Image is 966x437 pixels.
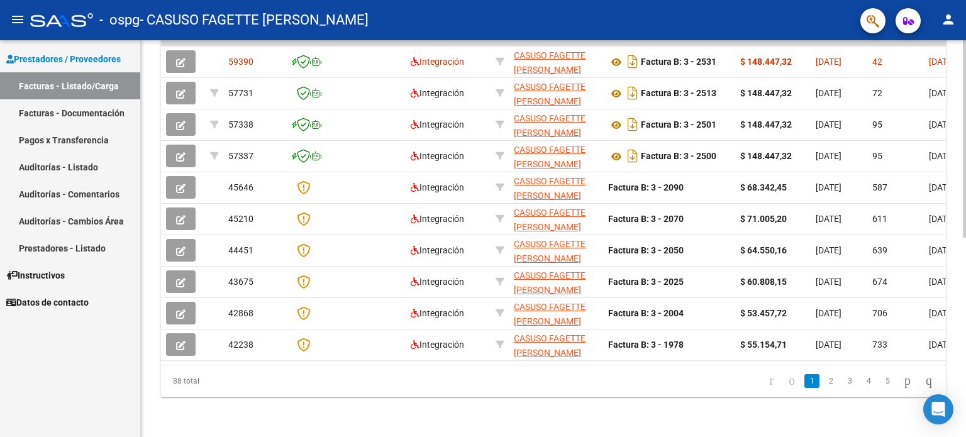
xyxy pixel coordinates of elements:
[872,88,882,98] span: 72
[228,182,253,192] span: 45646
[514,82,586,106] span: CASUSO FAGETTE [PERSON_NAME]
[872,214,887,224] span: 611
[608,214,684,224] strong: Factura B: 3 - 2070
[821,370,840,392] li: page 2
[816,245,841,255] span: [DATE]
[514,80,598,106] div: 27188455307
[411,214,464,224] span: Integración
[763,374,779,388] a: go to first page
[740,308,787,318] strong: $ 53.457,72
[740,214,787,224] strong: $ 71.005,20
[861,374,876,388] a: 4
[740,151,792,161] strong: $ 148.447,32
[929,151,955,161] span: [DATE]
[608,340,684,350] strong: Factura B: 3 - 1978
[816,340,841,350] span: [DATE]
[842,374,857,388] a: 3
[608,308,684,318] strong: Factura B: 3 - 2004
[228,57,253,67] span: 59390
[923,394,953,424] div: Open Intercom Messenger
[608,277,684,287] strong: Factura B: 3 - 2025
[641,89,716,99] strong: Factura B: 3 - 2513
[816,57,841,67] span: [DATE]
[859,370,878,392] li: page 4
[816,119,841,130] span: [DATE]
[99,6,140,34] span: - ospg
[625,83,641,103] i: Descargar documento
[816,88,841,98] span: [DATE]
[929,182,955,192] span: [DATE]
[740,182,787,192] strong: $ 68.342,45
[6,296,89,309] span: Datos de contacto
[411,308,464,318] span: Integración
[872,119,882,130] span: 95
[941,12,956,27] mat-icon: person
[140,6,369,34] span: - CASUSO FAGETTE [PERSON_NAME]
[608,182,684,192] strong: Factura B: 3 - 2090
[411,182,464,192] span: Integración
[514,331,598,358] div: 27188455307
[514,206,598,232] div: 27188455307
[514,237,598,263] div: 27188455307
[161,365,316,397] div: 88 total
[783,374,801,388] a: go to previous page
[872,151,882,161] span: 95
[816,182,841,192] span: [DATE]
[872,277,887,287] span: 674
[514,48,598,75] div: 27188455307
[514,50,586,75] span: CASUSO FAGETTE [PERSON_NAME]
[740,88,792,98] strong: $ 148.447,32
[625,146,641,166] i: Descargar documento
[802,370,821,392] li: page 1
[411,88,464,98] span: Integración
[514,111,598,138] div: 27188455307
[228,88,253,98] span: 57731
[514,239,586,263] span: CASUSO FAGETTE [PERSON_NAME]
[10,12,25,27] mat-icon: menu
[641,152,716,162] strong: Factura B: 3 - 2500
[872,245,887,255] span: 639
[878,370,897,392] li: page 5
[228,277,253,287] span: 43675
[228,119,253,130] span: 57338
[514,268,598,295] div: 27188455307
[514,174,598,201] div: 27188455307
[514,207,586,232] span: CASUSO FAGETTE [PERSON_NAME]
[514,300,598,326] div: 27188455307
[929,245,955,255] span: [DATE]
[6,268,65,282] span: Instructivos
[514,143,598,169] div: 27188455307
[625,52,641,72] i: Descargar documento
[608,245,684,255] strong: Factura B: 3 - 2050
[816,277,841,287] span: [DATE]
[872,57,882,67] span: 42
[816,308,841,318] span: [DATE]
[411,245,464,255] span: Integración
[228,340,253,350] span: 42238
[872,340,887,350] span: 733
[228,214,253,224] span: 45210
[804,374,819,388] a: 1
[411,277,464,287] span: Integración
[740,245,787,255] strong: $ 64.550,16
[872,308,887,318] span: 706
[411,340,464,350] span: Integración
[6,52,121,66] span: Prestadores / Proveedores
[740,119,792,130] strong: $ 148.447,32
[816,214,841,224] span: [DATE]
[514,333,586,358] span: CASUSO FAGETTE [PERSON_NAME]
[411,119,464,130] span: Integración
[411,151,464,161] span: Integración
[929,214,955,224] span: [DATE]
[823,374,838,388] a: 2
[228,308,253,318] span: 42868
[625,114,641,135] i: Descargar documento
[929,57,955,67] span: [DATE]
[740,340,787,350] strong: $ 55.154,71
[514,145,586,169] span: CASUSO FAGETTE [PERSON_NAME]
[929,308,955,318] span: [DATE]
[514,176,586,201] span: CASUSO FAGETTE [PERSON_NAME]
[816,151,841,161] span: [DATE]
[929,119,955,130] span: [DATE]
[514,113,586,138] span: CASUSO FAGETTE [PERSON_NAME]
